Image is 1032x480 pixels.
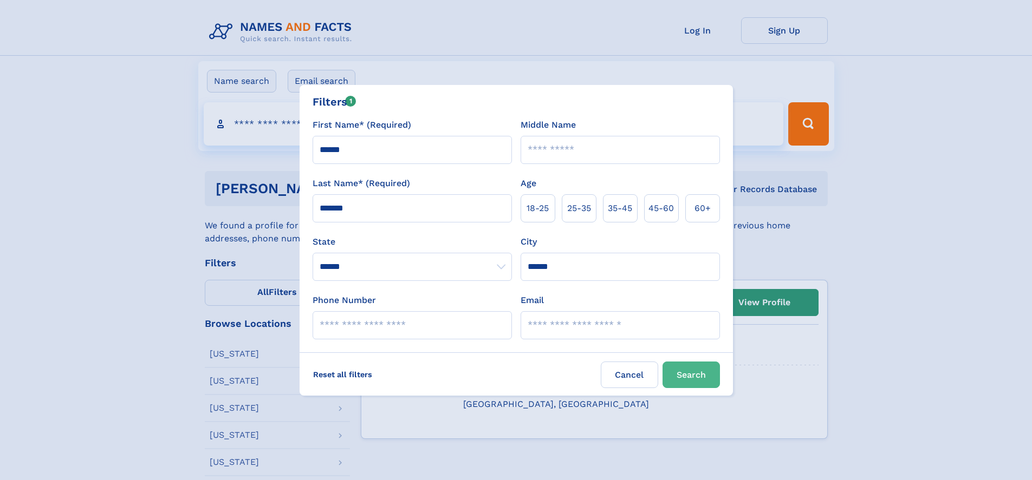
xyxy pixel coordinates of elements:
label: First Name* (Required) [313,119,411,131]
span: 60+ [695,202,711,215]
span: 35‑45 [608,202,632,215]
label: Cancel [601,361,658,388]
span: 25‑35 [567,202,591,215]
button: Search [663,361,720,388]
label: City [521,235,537,248]
label: Email [521,294,544,307]
span: 45‑60 [648,202,674,215]
label: Age [521,177,536,190]
label: Reset all filters [306,361,379,387]
div: Filters [313,94,356,110]
label: Last Name* (Required) [313,177,410,190]
label: Middle Name [521,119,576,131]
label: State [313,235,512,248]
label: Phone Number [313,294,376,307]
span: 18‑25 [527,202,549,215]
